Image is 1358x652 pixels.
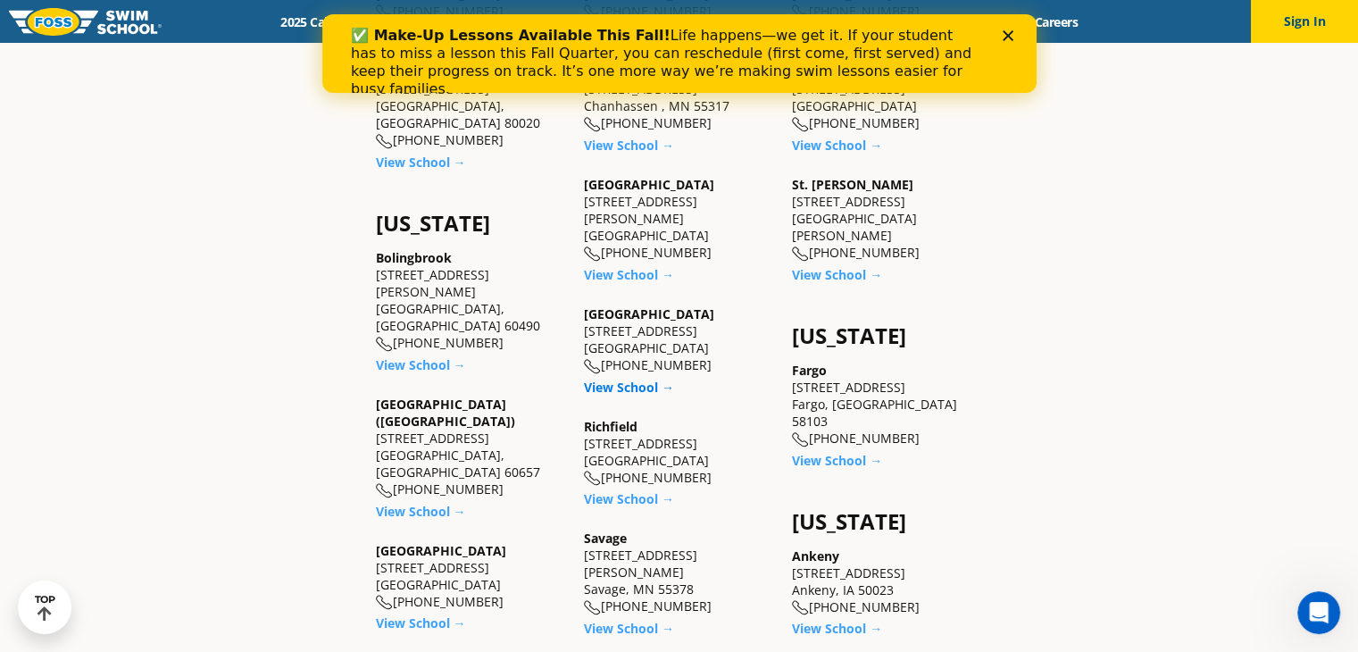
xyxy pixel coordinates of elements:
a: About [PERSON_NAME] [608,13,774,30]
div: [STREET_ADDRESS] Ankeny, IA 50023 [PHONE_NUMBER] [792,548,982,616]
iframe: Intercom live chat banner [322,14,1037,93]
img: location-phone-o-icon.svg [792,432,809,447]
a: Ankeny [792,548,839,564]
div: [STREET_ADDRESS] [GEOGRAPHIC_DATA], [GEOGRAPHIC_DATA] 80020 [PHONE_NUMBER] [376,63,566,149]
div: [STREET_ADDRESS][PERSON_NAME] [GEOGRAPHIC_DATA] [PHONE_NUMBER] [584,176,774,262]
iframe: Intercom live chat [1297,591,1340,634]
img: location-phone-o-icon.svg [376,595,393,610]
a: View School → [376,614,466,631]
a: Careers [1019,13,1093,30]
img: location-phone-o-icon.svg [376,134,393,149]
h4: [US_STATE] [376,211,566,236]
div: Life happens—we get it. If your student has to miss a lesson this Fall Quarter, you can reschedul... [29,13,657,84]
a: View School → [792,137,882,154]
a: [GEOGRAPHIC_DATA] ([GEOGRAPHIC_DATA]) [376,396,515,430]
img: location-phone-o-icon.svg [584,471,601,486]
div: [STREET_ADDRESS] [GEOGRAPHIC_DATA] [PHONE_NUMBER] [376,542,566,611]
img: location-phone-o-icon.svg [792,117,809,132]
div: TOP [35,594,55,622]
div: [STREET_ADDRESS][PERSON_NAME] [GEOGRAPHIC_DATA], [GEOGRAPHIC_DATA] 60490 [PHONE_NUMBER] [376,249,566,352]
div: [STREET_ADDRESS] [GEOGRAPHIC_DATA][PERSON_NAME] [PHONE_NUMBER] [792,176,982,262]
div: [STREET_ADDRESS] [GEOGRAPHIC_DATA] [PHONE_NUMBER] [792,63,982,132]
img: location-phone-o-icon.svg [376,483,393,498]
a: [GEOGRAPHIC_DATA] [376,542,506,559]
a: View School → [792,452,882,469]
div: [STREET_ADDRESS] [GEOGRAPHIC_DATA] [PHONE_NUMBER] [584,418,774,487]
a: View School → [584,620,674,637]
a: 2025 Calendar [265,13,377,30]
a: Swim Like [PERSON_NAME] [774,13,963,30]
div: [STREET_ADDRESS] Fargo, [GEOGRAPHIC_DATA] 58103 [PHONE_NUMBER] [792,362,982,447]
a: View School → [376,503,466,520]
h4: [US_STATE] [792,509,982,534]
div: [STREET_ADDRESS] Chanhassen , MN 55317 [PHONE_NUMBER] [584,63,774,132]
img: location-phone-o-icon.svg [584,117,601,132]
a: View School → [376,356,466,373]
a: [GEOGRAPHIC_DATA] [584,176,714,193]
a: View School → [584,137,674,154]
a: Richfield [584,418,637,435]
a: View School → [792,266,882,283]
a: View School → [376,154,466,171]
img: FOSS Swim School Logo [9,8,162,36]
div: [STREET_ADDRESS] [GEOGRAPHIC_DATA], [GEOGRAPHIC_DATA] 60657 [PHONE_NUMBER] [376,396,566,498]
a: Swim Path® Program [452,13,608,30]
a: [GEOGRAPHIC_DATA] [584,305,714,322]
a: View School → [584,379,674,396]
img: location-phone-o-icon.svg [792,247,809,262]
img: location-phone-o-icon.svg [584,359,601,374]
a: Fargo [792,362,827,379]
b: ✅ Make-Up Lessons Available This Fall! [29,13,348,29]
div: Close [680,16,698,27]
img: location-phone-o-icon.svg [584,247,601,262]
a: View School → [584,490,674,507]
div: [STREET_ADDRESS] [GEOGRAPHIC_DATA] [PHONE_NUMBER] [584,305,774,374]
img: location-phone-o-icon.svg [792,600,809,615]
h4: [US_STATE] [792,323,982,348]
a: Blog [962,13,1019,30]
img: location-phone-o-icon.svg [376,337,393,352]
div: [STREET_ADDRESS][PERSON_NAME] Savage, MN 55378 [PHONE_NUMBER] [584,530,774,615]
a: Bolingbrook [376,249,452,266]
a: View School → [584,266,674,283]
a: Schools [377,13,452,30]
a: Savage [584,530,627,547]
a: St. [PERSON_NAME] [792,176,913,193]
img: location-phone-o-icon.svg [584,600,601,615]
a: View School → [792,620,882,637]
